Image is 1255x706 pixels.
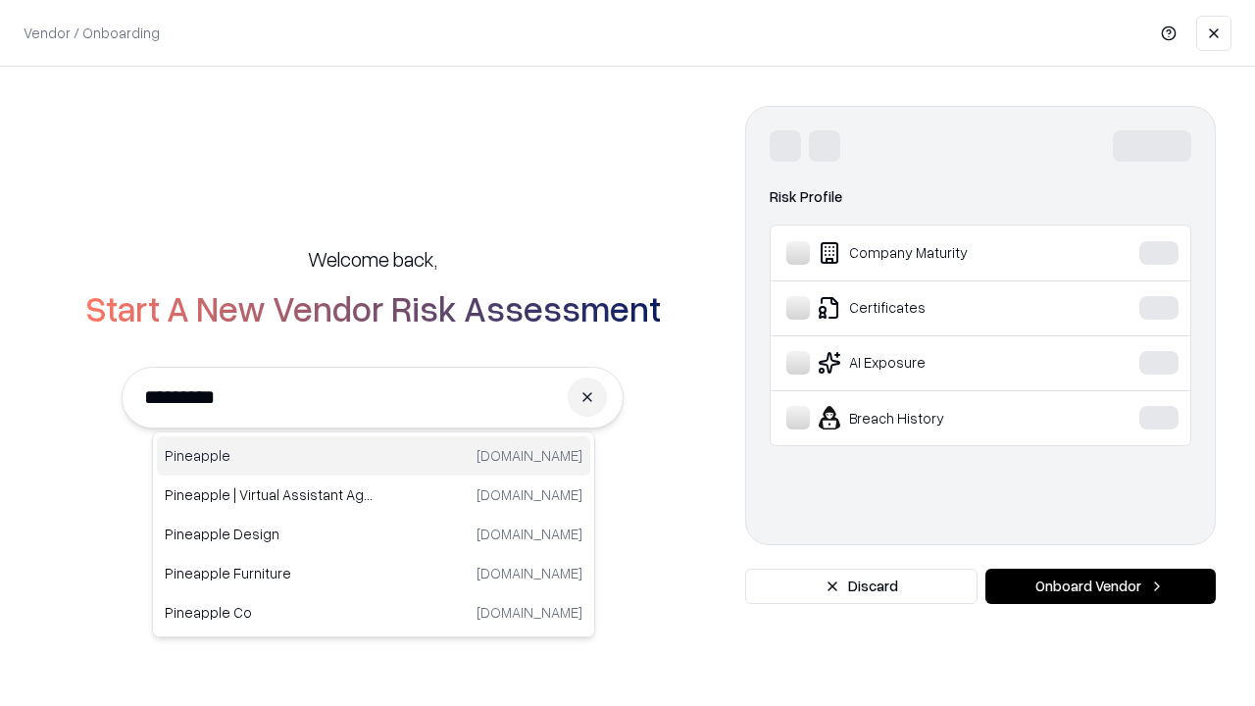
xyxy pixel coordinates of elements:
[770,185,1191,209] div: Risk Profile
[165,563,374,583] p: Pineapple Furniture
[786,241,1079,265] div: Company Maturity
[786,406,1079,429] div: Breach History
[24,23,160,43] p: Vendor / Onboarding
[985,569,1216,604] button: Onboard Vendor
[745,569,978,604] button: Discard
[786,296,1079,320] div: Certificates
[477,563,582,583] p: [DOMAIN_NAME]
[786,351,1079,375] div: AI Exposure
[477,524,582,544] p: [DOMAIN_NAME]
[477,445,582,466] p: [DOMAIN_NAME]
[152,431,595,637] div: Suggestions
[165,602,374,623] p: Pineapple Co
[165,484,374,505] p: Pineapple | Virtual Assistant Agency
[85,288,661,328] h2: Start A New Vendor Risk Assessment
[477,484,582,505] p: [DOMAIN_NAME]
[308,245,437,273] h5: Welcome back,
[477,602,582,623] p: [DOMAIN_NAME]
[165,445,374,466] p: Pineapple
[165,524,374,544] p: Pineapple Design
